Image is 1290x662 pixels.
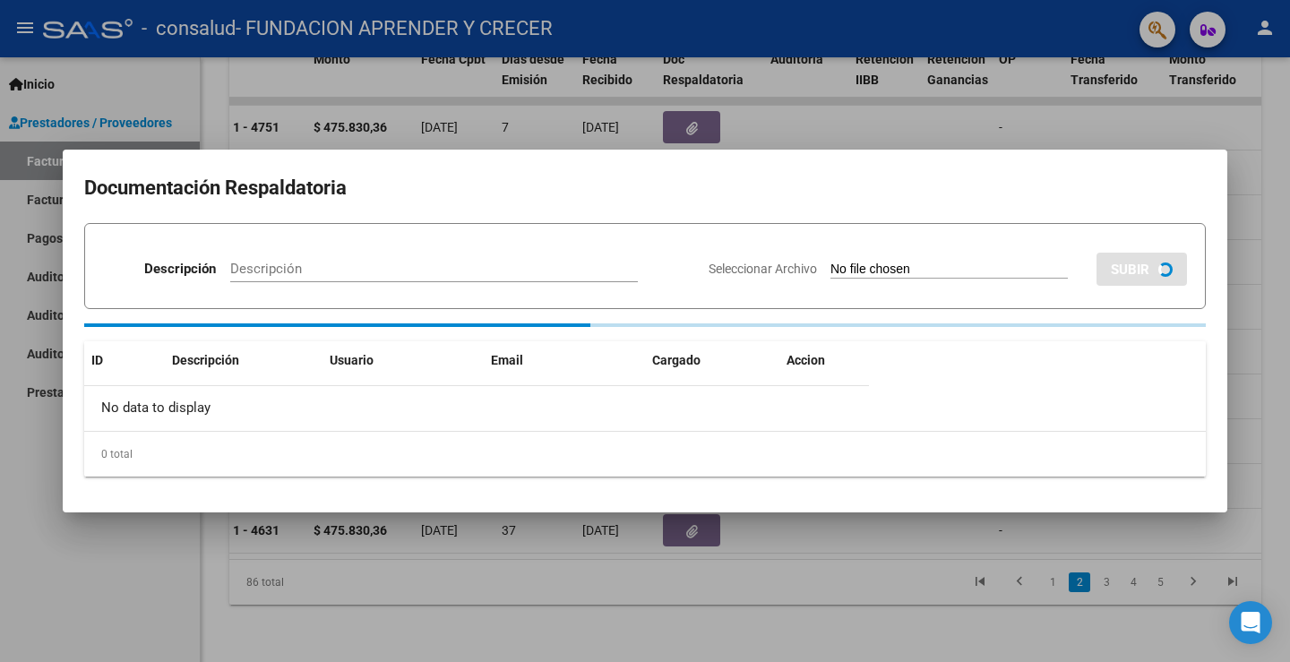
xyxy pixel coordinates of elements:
span: Email [491,353,523,367]
h2: Documentación Respaldatoria [84,171,1206,205]
div: Open Intercom Messenger [1229,601,1272,644]
span: SUBIR [1111,262,1149,278]
datatable-header-cell: Email [484,341,645,380]
span: Accion [787,353,825,367]
span: ID [91,353,103,367]
div: No data to display [84,386,869,431]
div: 0 total [84,432,1206,477]
datatable-header-cell: Usuario [322,341,484,380]
datatable-header-cell: Descripción [165,341,322,380]
span: Descripción [172,353,239,367]
datatable-header-cell: Accion [779,341,869,380]
span: Usuario [330,353,374,367]
datatable-header-cell: ID [84,341,165,380]
span: Seleccionar Archivo [709,262,817,276]
datatable-header-cell: Cargado [645,341,779,380]
button: SUBIR [1096,253,1187,286]
span: Cargado [652,353,701,367]
p: Descripción [144,259,216,279]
